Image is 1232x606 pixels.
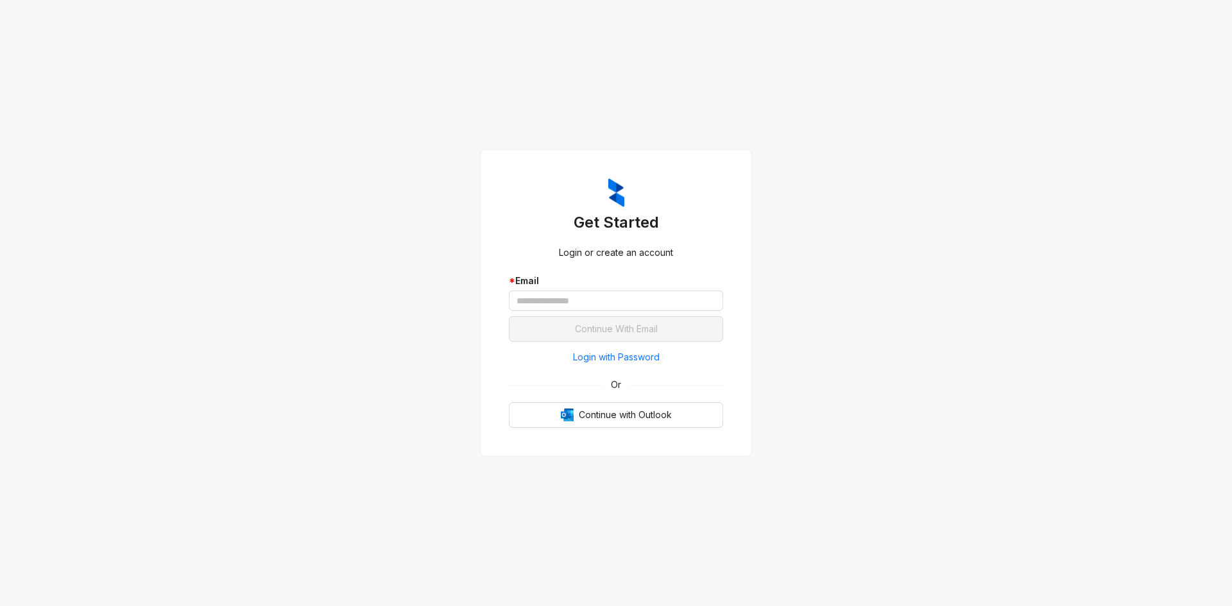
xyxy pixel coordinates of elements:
div: Login or create an account [509,246,723,260]
span: Login with Password [573,350,660,364]
button: Login with Password [509,347,723,367]
span: Continue with Outlook [579,408,672,422]
button: OutlookContinue with Outlook [509,402,723,428]
h3: Get Started [509,212,723,233]
button: Continue With Email [509,316,723,342]
div: Email [509,274,723,288]
span: Or [602,378,630,392]
img: Outlook [561,408,574,421]
img: ZumaIcon [608,178,624,208]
